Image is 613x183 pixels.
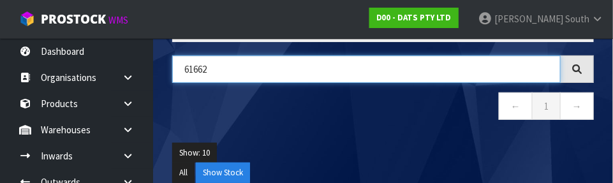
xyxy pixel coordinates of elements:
[499,92,533,120] a: ←
[532,92,561,120] a: 1
[172,92,594,124] nav: Page navigation
[196,163,250,183] button: Show Stock
[172,55,561,83] input: Search inventories
[108,14,128,26] small: WMS
[560,92,594,120] a: →
[369,8,459,28] a: D00 - DATS PTY LTD
[41,11,106,27] span: ProStock
[19,11,35,27] img: cube-alt.png
[494,13,563,25] span: [PERSON_NAME]
[172,163,195,183] button: All
[172,143,217,163] button: Show: 10
[376,12,452,23] strong: D00 - DATS PTY LTD
[565,13,589,25] span: South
